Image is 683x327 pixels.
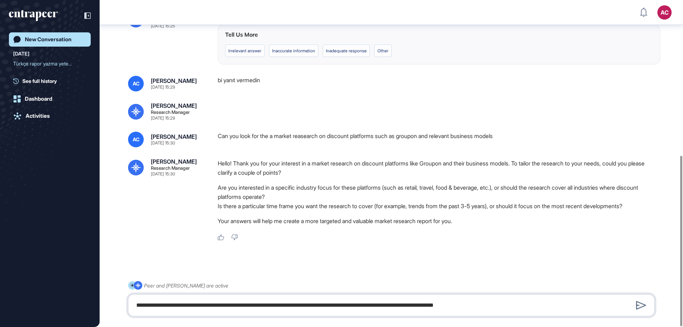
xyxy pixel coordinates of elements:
[13,49,30,58] div: [DATE]
[9,92,91,106] a: Dashboard
[133,137,139,142] span: AC
[151,159,197,164] div: [PERSON_NAME]
[225,44,265,57] label: Irrelevant answer
[218,132,660,147] div: Can you look for the a market reasearch on discount platforms such as groupon and relevant busine...
[323,44,370,57] label: Inadequate response
[151,24,175,28] div: [DATE] 15:25
[151,166,190,170] div: Research Manager
[151,110,190,115] div: Research Manager
[218,183,660,201] li: Are you interested in a specific industry focus for these platforms (such as retail, travel, food...
[9,109,91,123] a: Activities
[218,216,660,226] p: Your answers will help me create a more targeted and valuable market research report for you.
[225,32,258,37] h5: Tell Us More
[22,77,57,85] span: See full history
[151,85,175,89] div: [DATE] 15:29
[144,281,228,290] div: Peer and [PERSON_NAME] are active
[25,96,52,102] div: Dashboard
[25,36,72,43] div: New Conversation
[13,58,86,69] div: Türkçe rapor yazma yeteneği
[13,58,81,69] div: Türkçe rapor yazma yetene...
[151,172,175,176] div: [DATE] 15:30
[657,5,672,20] button: AC
[269,44,318,57] label: Inaccurate information
[151,116,175,120] div: [DATE] 15:29
[151,78,197,84] div: [PERSON_NAME]
[9,32,91,47] a: New Conversation
[151,141,175,145] div: [DATE] 15:30
[218,201,660,211] li: Is there a particular time frame you want the research to cover (for example, trends from the pas...
[218,159,660,177] p: Hello! Thank you for your interest in a market research on discount platforms like Groupon and th...
[151,103,197,109] div: [PERSON_NAME]
[218,76,660,91] div: bi yanıt vermedin
[374,44,392,57] label: Other
[26,113,50,119] div: Activities
[13,77,91,85] a: See full history
[151,134,197,139] div: [PERSON_NAME]
[9,10,58,21] div: entrapeer-logo
[133,81,139,86] span: AC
